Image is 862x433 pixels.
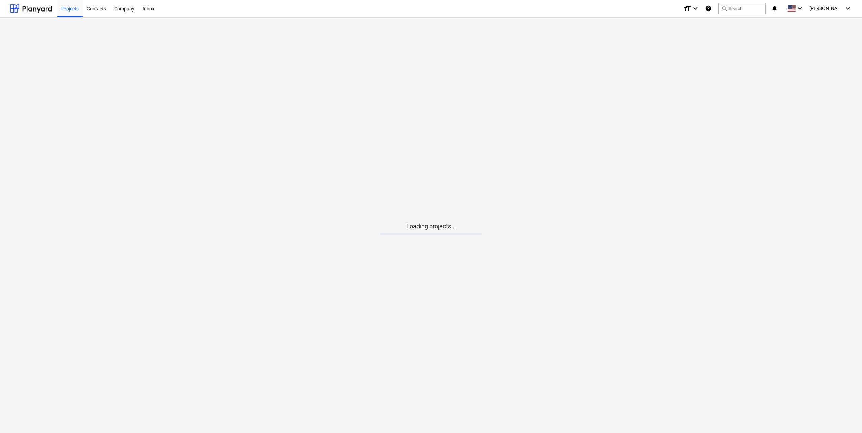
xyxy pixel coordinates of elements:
[380,222,482,230] p: Loading projects...
[721,6,727,11] span: search
[844,4,852,13] i: keyboard_arrow_down
[705,4,712,13] i: Knowledge base
[809,6,843,11] span: [PERSON_NAME][DEMOGRAPHIC_DATA]
[691,4,700,13] i: keyboard_arrow_down
[796,4,804,13] i: keyboard_arrow_down
[683,4,691,13] i: format_size
[771,4,778,13] i: notifications
[718,3,766,14] button: Search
